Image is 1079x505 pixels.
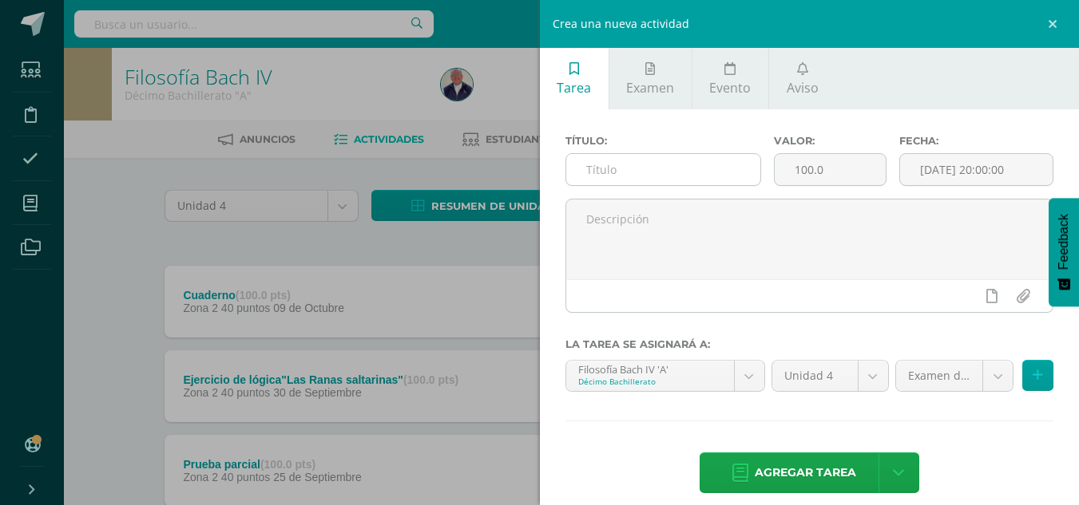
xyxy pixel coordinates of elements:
[772,361,888,391] a: Unidad 4
[755,453,856,492] span: Agregar tarea
[566,154,760,185] input: Título
[557,79,591,97] span: Tarea
[1049,198,1079,306] button: Feedback - Mostrar encuesta
[692,48,768,109] a: Evento
[900,154,1053,185] input: Fecha de entrega
[578,376,722,387] div: Décimo Bachillerato
[775,154,886,185] input: Puntos máximos
[609,48,692,109] a: Examen
[899,135,1053,147] label: Fecha:
[1057,214,1071,270] span: Feedback
[908,361,971,391] span: Examen de Unidad 20 puntos (20.0%)
[540,48,609,109] a: Tarea
[566,361,764,391] a: Filosofía Bach IV 'A'Décimo Bachillerato
[578,361,722,376] div: Filosofía Bach IV 'A'
[784,361,846,391] span: Unidad 4
[626,79,674,97] span: Examen
[565,135,761,147] label: Título:
[774,135,887,147] label: Valor:
[565,338,1054,350] label: La tarea se asignará a:
[896,361,1014,391] a: Examen de Unidad 20 puntos (20.0%)
[769,48,835,109] a: Aviso
[787,79,819,97] span: Aviso
[709,79,751,97] span: Evento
